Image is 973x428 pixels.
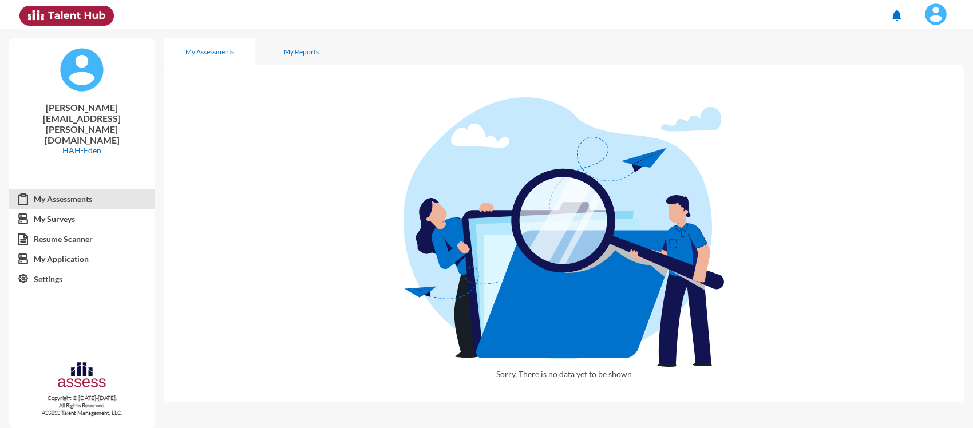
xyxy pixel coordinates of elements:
div: My Reports [284,47,319,56]
img: default%20profile%20image.svg [59,47,105,93]
p: HAH-Eden [18,145,145,155]
a: Settings [9,269,155,290]
mat-icon: notifications [890,9,904,22]
img: assesscompany-logo.png [57,360,108,392]
a: My Application [9,249,155,270]
a: Resume Scanner [9,229,155,249]
p: Sorry, There is no data yet to be shown [404,369,723,388]
a: My Assessments [9,189,155,209]
div: My Assessments [185,47,234,56]
p: Copyright © [DATE]-[DATE]. All Rights Reserved. ASSESS Talent Management, LLC. [9,394,155,417]
p: [PERSON_NAME][EMAIL_ADDRESS][PERSON_NAME][DOMAIN_NAME] [18,102,145,145]
a: My Surveys [9,209,155,229]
